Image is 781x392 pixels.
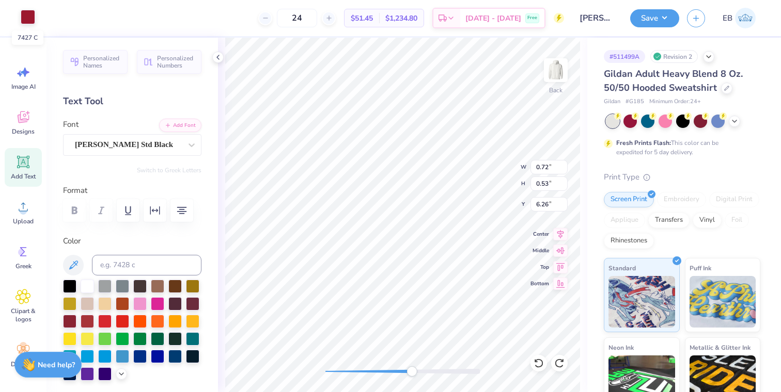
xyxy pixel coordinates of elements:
[157,55,195,69] span: Personalized Numbers
[604,171,760,183] div: Print Type
[530,263,549,271] span: Top
[572,8,622,28] input: Untitled Design
[604,50,645,63] div: # 511499A
[407,366,417,377] div: Accessibility label
[12,127,35,136] span: Designs
[616,138,743,157] div: This color can be expedited for 5 day delivery.
[92,255,201,275] input: e.g. 7428 c
[385,13,417,24] span: $1,234.80
[648,213,690,228] div: Transfers
[530,247,549,255] span: Middle
[465,13,521,24] span: [DATE] - [DATE]
[549,86,563,95] div: Back
[15,262,32,270] span: Greek
[13,217,34,225] span: Upload
[630,9,679,27] button: Save
[709,192,759,207] div: Digital Print
[63,185,201,197] label: Format
[6,307,40,323] span: Clipart & logos
[693,213,722,228] div: Vinyl
[545,60,566,80] img: Back
[723,12,732,24] span: EB
[608,276,675,328] img: Standard
[649,97,701,106] span: Minimum Order: 24 +
[530,280,549,288] span: Bottom
[608,263,636,273] span: Standard
[604,233,654,249] div: Rhinestones
[530,230,549,238] span: Center
[527,14,537,22] span: Free
[11,360,36,368] span: Decorate
[690,342,751,353] span: Metallic & Glitter Ink
[277,9,317,27] input: – –
[12,30,43,45] div: 7427 C
[159,119,201,132] button: Add Font
[718,8,760,28] a: EB
[11,172,36,181] span: Add Text
[83,55,121,69] span: Personalized Names
[626,97,644,106] span: # G185
[604,213,645,228] div: Applique
[38,360,75,370] strong: Need help?
[137,166,201,174] button: Switch to Greek Letters
[604,192,654,207] div: Screen Print
[63,235,201,247] label: Color
[725,213,749,228] div: Foil
[690,263,711,273] span: Puff Ink
[11,83,36,91] span: Image AI
[604,97,620,106] span: Gildan
[604,68,743,94] span: Gildan Adult Heavy Blend 8 Oz. 50/50 Hooded Sweatshirt
[657,192,706,207] div: Embroidery
[63,50,128,74] button: Personalized Names
[616,139,671,147] strong: Fresh Prints Flash:
[608,342,634,353] span: Neon Ink
[137,50,201,74] button: Personalized Numbers
[63,94,201,108] div: Text Tool
[63,119,79,130] label: Font
[650,50,698,63] div: Revision 2
[351,13,373,24] span: $51.45
[735,8,756,28] img: Emily Breit
[690,276,756,328] img: Puff Ink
